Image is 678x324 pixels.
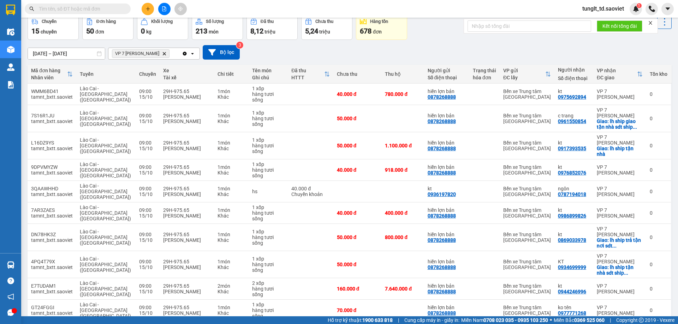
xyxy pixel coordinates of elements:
[593,65,646,84] th: Toggle SortBy
[337,234,378,240] div: 50.000 đ
[163,259,210,264] div: 29H-975.65
[558,186,590,191] div: ngôn
[428,289,456,294] div: 0878268888
[31,237,73,243] div: tamnt_bxtt.saoviet
[139,213,156,219] div: 15/10
[558,191,586,197] div: 0787194018
[337,210,378,216] div: 40.000 đ
[218,186,245,191] div: 1 món
[337,71,378,77] div: Chưa thu
[137,14,188,40] button: Khối lượng0kg
[86,27,94,35] span: 50
[139,164,156,170] div: 09:00
[624,270,628,276] span: ...
[218,207,245,213] div: 1 món
[145,6,150,11] span: plus
[163,75,210,80] div: Tài xế
[41,29,57,35] span: chuyến
[252,167,285,178] div: hàng tươi sống
[252,204,285,210] div: 1 xốp
[650,234,667,240] div: 0
[558,289,586,294] div: 0944246996
[139,146,156,151] div: 15/10
[597,75,637,80] div: ĐC giao
[31,146,73,151] div: tamnt_bxtt.saoviet
[163,289,210,294] div: [PERSON_NAME]
[162,6,167,11] span: file-add
[252,68,285,73] div: Tên món
[139,191,156,197] div: 15/10
[139,88,156,94] div: 09:00
[80,110,131,127] span: Lào Cai - [GEOGRAPHIC_DATA] ([GEOGRAPHIC_DATA])
[288,65,333,84] th: Toggle SortBy
[252,280,285,286] div: 2 xốp
[291,68,324,73] div: Đã thu
[158,3,171,15] button: file-add
[7,293,14,300] span: notification
[661,3,674,15] button: caret-down
[39,5,122,13] input: Tìm tên, số ĐT hoặc mã đơn
[6,5,15,15] img: logo-vxr
[337,307,378,313] div: 70.000 đ
[252,256,285,262] div: 1 xốp
[31,259,73,264] div: 4PQ4T79X
[650,167,667,173] div: 0
[139,113,156,118] div: 09:00
[301,14,352,40] button: Chưa thu5,24 triệu
[218,113,245,118] div: 1 món
[428,94,456,100] div: 0878268888
[31,310,73,316] div: tamnt_bxtt.saoviet
[503,283,551,294] div: Bến xe Trung tâm [GEOGRAPHIC_DATA]
[558,146,586,151] div: 0917393535
[141,27,145,35] span: 0
[218,146,245,151] div: Khác
[428,140,466,146] div: hiền lợn bản
[42,19,56,24] div: Chuyến
[428,113,466,118] div: hiền lợn bản
[385,210,420,216] div: 400.000 đ
[139,264,156,270] div: 15/10
[597,305,643,316] div: VP 7 [PERSON_NAME]
[209,29,219,35] span: món
[650,143,667,148] div: 0
[597,107,643,118] div: VP 7 [PERSON_NAME]
[305,27,318,35] span: 5,24
[139,259,156,264] div: 09:00
[252,229,285,234] div: 1 xốp
[162,51,166,56] svg: Delete
[597,20,642,32] button: Kết nối tổng đài
[558,88,590,94] div: kt
[461,316,548,324] span: Miền Nam
[163,191,210,197] div: [PERSON_NAME]
[428,237,456,243] div: 0878268888
[638,3,640,8] span: 1
[28,14,79,40] button: Chuyến15chuyến
[7,63,14,71] img: warehouse-icon
[633,6,639,12] img: icon-new-feature
[31,27,39,35] span: 15
[503,164,551,176] div: Bến xe Trung tâm [GEOGRAPHIC_DATA]
[503,88,551,100] div: Bến xe Trung tâm [GEOGRAPHIC_DATA]
[139,289,156,294] div: 15/10
[7,309,14,316] span: message
[252,262,285,273] div: hàng tươi sống
[385,71,420,77] div: Thu hộ
[558,259,590,264] div: KT
[206,19,224,24] div: Số lượng
[218,264,245,270] div: Khác
[252,286,285,297] div: hàng tươi sống
[252,210,285,221] div: hàng tươi sống
[163,310,210,316] div: [PERSON_NAME]
[218,140,245,146] div: 1 món
[252,116,285,127] div: hàng tươi sống
[146,29,151,35] span: kg
[7,277,14,284] span: question-circle
[218,94,245,100] div: Khác
[80,183,131,200] span: Lào Cai - [GEOGRAPHIC_DATA] ([GEOGRAPHIC_DATA])
[428,264,456,270] div: 0878268888
[218,232,245,237] div: 1 món
[558,305,590,310] div: ko tên
[337,262,378,267] div: 50.000 đ
[29,6,34,11] span: search
[139,283,156,289] div: 09:00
